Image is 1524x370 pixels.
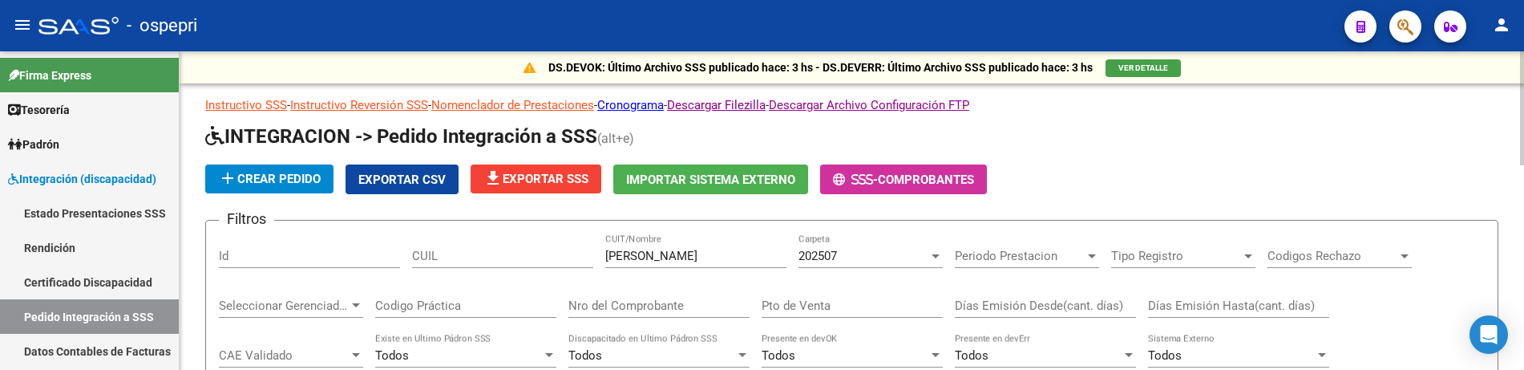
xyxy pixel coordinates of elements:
[833,173,878,187] span: -
[8,101,70,119] span: Tesorería
[375,348,409,363] span: Todos
[597,98,664,112] a: Cronograma
[568,348,602,363] span: Todos
[8,170,156,188] span: Integración (discapacidad)
[1469,315,1508,354] div: Open Intercom Messenger
[626,173,795,187] span: Importar Sistema Externo
[1111,249,1241,263] span: Tipo Registro
[1267,249,1397,263] span: Codigos Rechazo
[667,98,766,112] a: Descargar Filezilla
[1106,59,1181,77] button: VER DETALLE
[820,165,987,194] button: -Comprobantes
[205,125,597,148] span: INTEGRACION -> Pedido Integración a SSS
[955,249,1085,263] span: Periodo Prestacion
[346,165,459,194] button: Exportar CSV
[613,165,808,194] button: Importar Sistema Externo
[13,15,32,35] mat-icon: menu
[219,299,349,313] span: Seleccionar Gerenciador
[762,348,795,363] span: Todos
[205,165,334,193] button: Crear Pedido
[798,249,837,263] span: 202507
[597,131,634,146] span: (alt+e)
[219,348,349,363] span: CAE Validado
[8,67,91,84] span: Firma Express
[483,169,503,188] mat-icon: file_download
[483,172,588,186] span: Exportar SSS
[769,98,969,112] a: Descargar Archivo Configuración FTP
[955,348,988,363] span: Todos
[548,59,1093,76] p: DS.DEVOK: Último Archivo SSS publicado hace: 3 hs - DS.DEVERR: Último Archivo SSS publicado hace:...
[218,169,237,188] mat-icon: add
[358,173,446,187] span: Exportar CSV
[218,172,321,186] span: Crear Pedido
[431,98,594,112] a: Nomenclador de Prestaciones
[471,165,601,193] button: Exportar SSS
[1492,15,1511,35] mat-icon: person
[1148,348,1182,363] span: Todos
[205,98,287,112] a: Instructivo SSS
[8,136,59,153] span: Padrón
[290,98,428,112] a: Instructivo Reversión SSS
[878,173,974,187] span: Comprobantes
[127,8,197,43] span: - ospepri
[219,208,274,230] h3: Filtros
[1118,63,1168,72] span: VER DETALLE
[205,96,1498,114] p: - - - - -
